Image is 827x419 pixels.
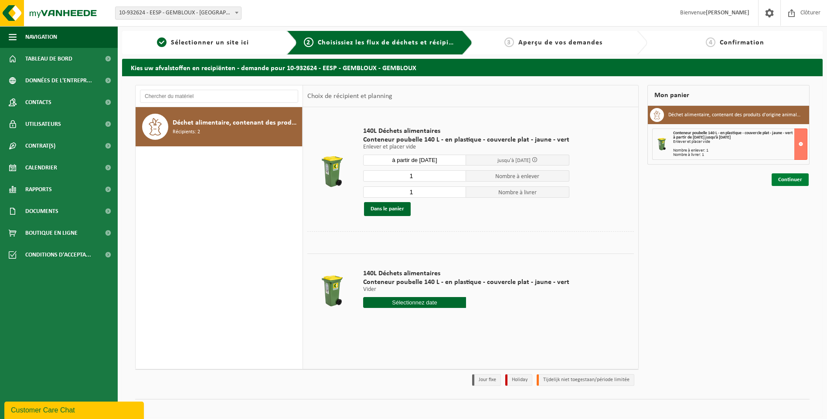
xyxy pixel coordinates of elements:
span: Aperçu de vos demandes [518,39,602,46]
span: Conditions d'accepta... [25,244,91,266]
span: 140L Déchets alimentaires [363,269,569,278]
span: 1 [157,37,167,47]
input: Sélectionnez date [363,155,466,166]
div: Nombre à enlever: 1 [673,149,807,153]
span: Utilisateurs [25,113,61,135]
strong: à partir de [DATE] jusqu'à [DATE] [673,135,731,140]
span: Conteneur poubelle 140 L - en plastique - couvercle plat - jaune - vert [363,278,569,287]
span: Conteneur poubelle 140 L - en plastique - couvercle plat - jaune - vert [673,131,793,135]
a: 1Sélectionner un site ici [126,37,280,48]
span: Contacts [25,91,51,113]
h2: Kies uw afvalstoffen en recipiënten - demande pour 10-932624 - EESP - GEMBLOUX - GEMBLOUX [122,59,823,76]
p: Vider [363,287,569,293]
span: Choisissiez les flux de déchets et récipients [318,39,463,46]
div: Nombre à livrer: 1 [673,153,807,157]
input: Sélectionnez date [363,297,466,308]
li: Tijdelijk niet toegestaan/période limitée [537,374,634,386]
div: Mon panier [647,85,810,106]
span: Sélectionner un site ici [171,39,249,46]
li: Jour fixe [472,374,501,386]
span: 10-932624 - EESP - GEMBLOUX - GEMBLOUX [115,7,242,20]
li: Holiday [505,374,532,386]
span: Contrat(s) [25,135,55,157]
span: 4 [706,37,715,47]
span: Conteneur poubelle 140 L - en plastique - couvercle plat - jaune - vert [363,135,569,144]
span: Tableau de bord [25,48,72,70]
span: 3 [504,37,514,47]
span: Rapports [25,179,52,200]
span: Données de l'entrepr... [25,70,92,91]
span: 2 [304,37,313,47]
span: Confirmation [720,39,764,46]
div: Choix de récipient et planning [303,85,397,107]
span: Navigation [25,26,57,48]
strong: [PERSON_NAME] [706,10,749,16]
span: 10-932624 - EESP - GEMBLOUX - GEMBLOUX [116,7,241,19]
h3: Déchet alimentaire, contenant des produits d'origine animale, non emballé, catégorie 3 [668,108,803,122]
iframe: chat widget [4,400,146,419]
span: Documents [25,200,58,222]
input: Chercher du matériel [140,90,298,103]
p: Enlever et placer vide [363,144,569,150]
span: Nombre à livrer [466,186,569,198]
span: Récipients: 2 [173,128,200,136]
a: Continuer [772,173,809,186]
span: Boutique en ligne [25,222,78,244]
span: Calendrier [25,157,57,179]
span: Nombre à enlever [466,170,569,182]
button: Déchet alimentaire, contenant des produits d'origine animale, non emballé, catégorie 3 Récipients: 2 [136,107,303,146]
span: jusqu'à [DATE] [497,158,531,163]
span: Déchet alimentaire, contenant des produits d'origine animale, non emballé, catégorie 3 [173,118,300,128]
span: 140L Déchets alimentaires [363,127,569,135]
button: Dans le panier [364,202,411,216]
div: Enlever et placer vide [673,140,807,144]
